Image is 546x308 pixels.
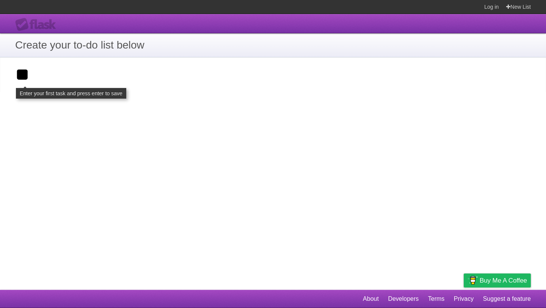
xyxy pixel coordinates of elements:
a: Suggest a feature [483,292,531,306]
a: Developers [388,292,419,306]
span: Buy me a coffee [480,274,527,287]
img: Buy me a coffee [468,274,478,287]
a: Buy me a coffee [464,273,531,288]
h1: Create your to-do list below [15,37,531,53]
div: Flask [15,18,61,31]
a: Privacy [454,292,474,306]
a: About [363,292,379,306]
a: Terms [428,292,445,306]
